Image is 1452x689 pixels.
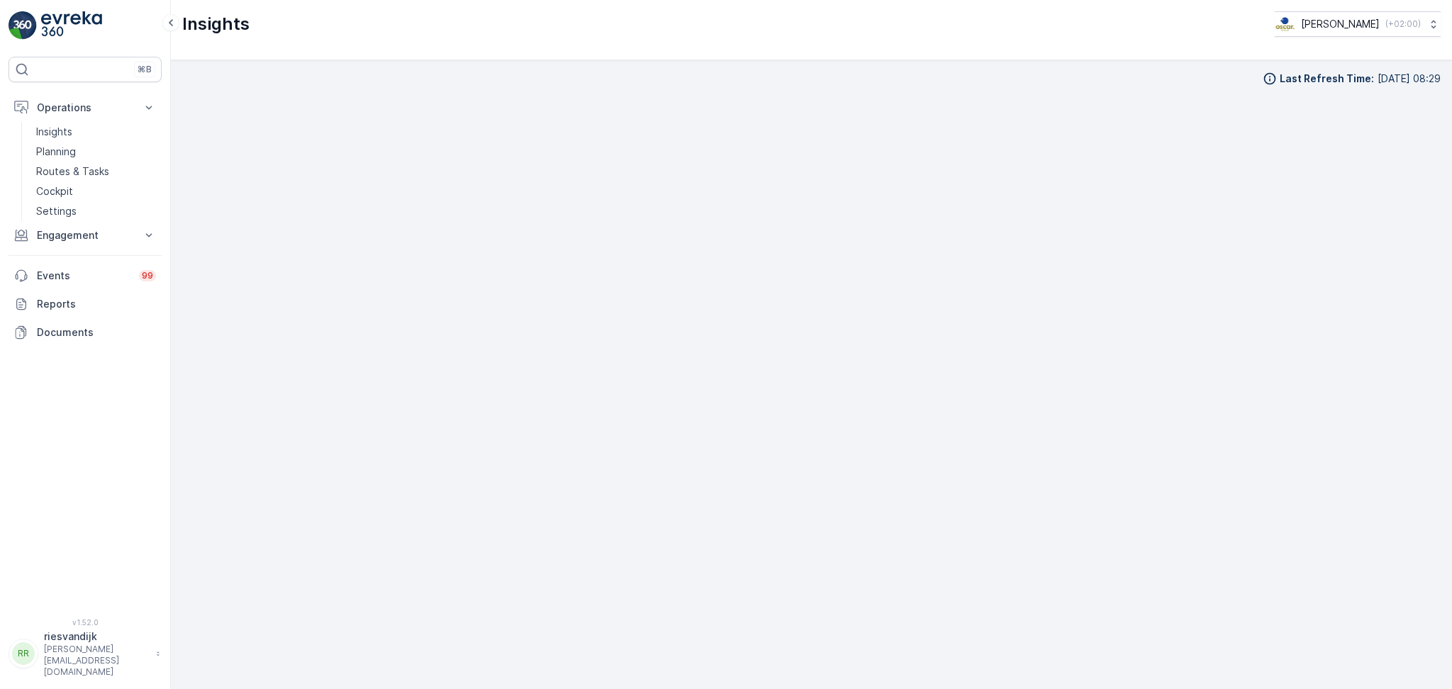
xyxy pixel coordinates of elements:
p: Planning [36,145,76,159]
p: Documents [37,325,156,340]
p: Insights [182,13,250,35]
p: Events [37,269,130,283]
img: logo_light-DOdMpM7g.png [41,11,102,40]
button: Operations [9,94,162,122]
a: Reports [9,290,162,318]
a: Planning [30,142,162,162]
a: Settings [30,201,162,221]
a: Cockpit [30,181,162,201]
p: Reports [37,297,156,311]
p: [DATE] 08:29 [1378,72,1441,86]
button: RRriesvandijk[PERSON_NAME][EMAIL_ADDRESS][DOMAIN_NAME] [9,629,162,678]
p: Insights [36,125,72,139]
span: v 1.52.0 [9,618,162,627]
p: Settings [36,204,77,218]
img: logo [9,11,37,40]
p: Last Refresh Time : [1280,72,1374,86]
p: Routes & Tasks [36,164,109,179]
p: Operations [37,101,133,115]
p: [PERSON_NAME][EMAIL_ADDRESS][DOMAIN_NAME] [44,644,149,678]
a: Events99 [9,262,162,290]
p: ⌘B [138,64,152,75]
p: riesvandijk [44,629,149,644]
a: Insights [30,122,162,142]
p: Cockpit [36,184,73,198]
div: RR [12,642,35,665]
p: [PERSON_NAME] [1301,17,1380,31]
img: basis-logo_rgb2x.png [1275,16,1295,32]
a: Routes & Tasks [30,162,162,181]
p: ( +02:00 ) [1385,18,1421,30]
button: Engagement [9,221,162,250]
p: 99 [142,270,153,281]
button: [PERSON_NAME](+02:00) [1275,11,1441,37]
p: Engagement [37,228,133,242]
a: Documents [9,318,162,347]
